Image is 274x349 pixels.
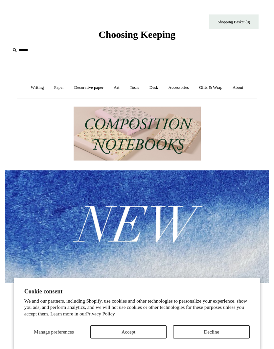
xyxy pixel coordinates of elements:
[34,329,74,335] span: Manage preferences
[24,325,84,338] button: Manage preferences
[194,79,227,96] a: Gifts & Wrap
[164,79,194,96] a: Accessories
[70,79,108,96] a: Decorative paper
[86,311,115,316] a: Privacy Policy
[24,298,250,317] p: We and our partners, including Shopify, use cookies and other technologies to personalize your ex...
[50,79,69,96] a: Paper
[145,79,163,96] a: Desk
[125,79,144,96] a: Tools
[26,79,49,96] a: Writing
[99,29,175,40] span: Choosing Keeping
[24,288,250,295] h2: Cookie consent
[228,79,248,96] a: About
[209,14,259,29] a: Shopping Basket (0)
[173,325,250,338] button: Decline
[74,107,201,161] img: 202302 Composition ledgers.jpg__PID:69722ee6-fa44-49dd-a067-31375e5d54ec
[99,34,175,39] a: Choosing Keeping
[90,325,167,338] button: Accept
[5,170,269,283] img: New.jpg__PID:f73bdf93-380a-4a35-bcfe-7823039498e1
[109,79,124,96] a: Art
